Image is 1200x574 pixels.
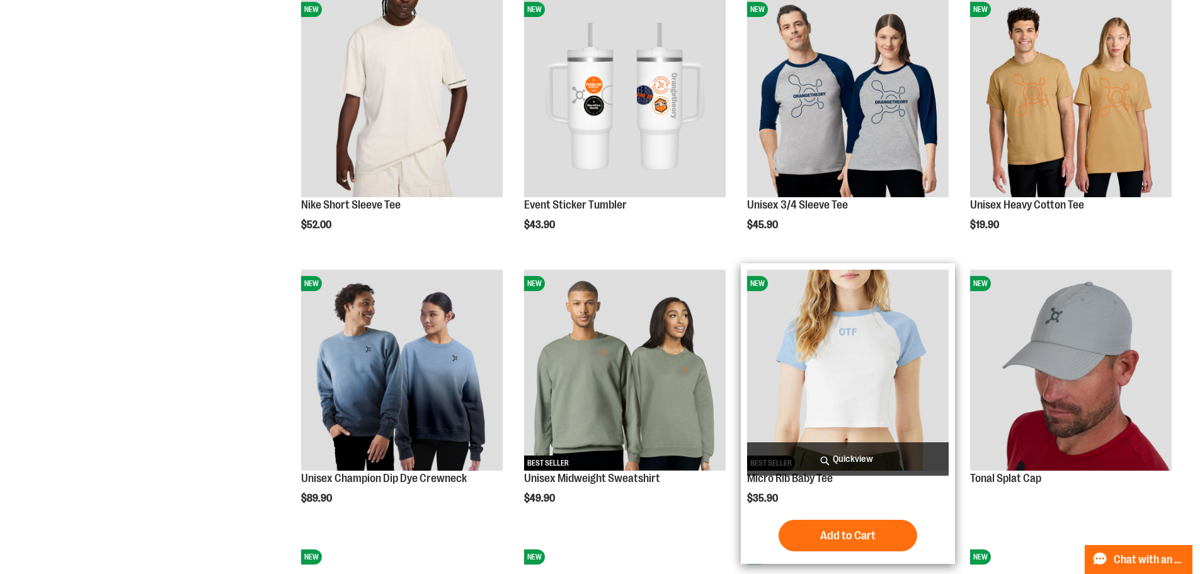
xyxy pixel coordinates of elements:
[295,263,509,537] div: product
[747,270,949,471] img: Micro Rib Baby Tee
[970,270,1172,473] a: Product image for Grey Tonal Splat CapNEW
[301,270,503,473] a: Unisex Champion Dip Dye CrewneckNEW
[747,442,949,476] a: Quickview
[820,529,876,542] span: Add to Cart
[524,219,557,231] span: $43.90
[301,493,334,504] span: $89.90
[779,520,917,551] button: Add to Cart
[301,276,322,291] span: NEW
[524,456,572,471] span: BEST SELLER
[524,270,726,473] a: Unisex Midweight SweatshirtNEWBEST SELLER
[747,276,768,291] span: NEW
[301,270,503,471] img: Unisex Champion Dip Dye Crewneck
[301,198,401,211] a: Nike Short Sleeve Tee
[970,270,1172,471] img: Product image for Grey Tonal Splat Cap
[524,549,545,565] span: NEW
[747,219,780,231] span: $45.90
[524,2,545,17] span: NEW
[970,276,991,291] span: NEW
[1114,554,1185,566] span: Chat with an Expert
[747,270,949,473] a: Micro Rib Baby TeeNEWBEST SELLER
[1085,545,1193,574] button: Chat with an Expert
[524,276,545,291] span: NEW
[301,2,322,17] span: NEW
[964,263,1178,505] div: product
[970,219,1001,231] span: $19.90
[301,549,322,565] span: NEW
[524,198,627,211] a: Event Sticker Tumbler
[970,549,991,565] span: NEW
[970,198,1084,211] a: Unisex Heavy Cotton Tee
[524,270,726,471] img: Unisex Midweight Sweatshirt
[301,219,333,231] span: $52.00
[524,493,557,504] span: $49.90
[747,472,833,485] a: Micro Rib Baby Tee
[747,493,780,504] span: $35.90
[970,2,991,17] span: NEW
[747,198,848,211] a: Unisex 3/4 Sleeve Tee
[524,472,660,485] a: Unisex Midweight Sweatshirt
[741,263,955,565] div: product
[747,2,768,17] span: NEW
[970,472,1041,485] a: Tonal Splat Cap
[301,472,467,485] a: Unisex Champion Dip Dye Crewneck
[518,263,732,537] div: product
